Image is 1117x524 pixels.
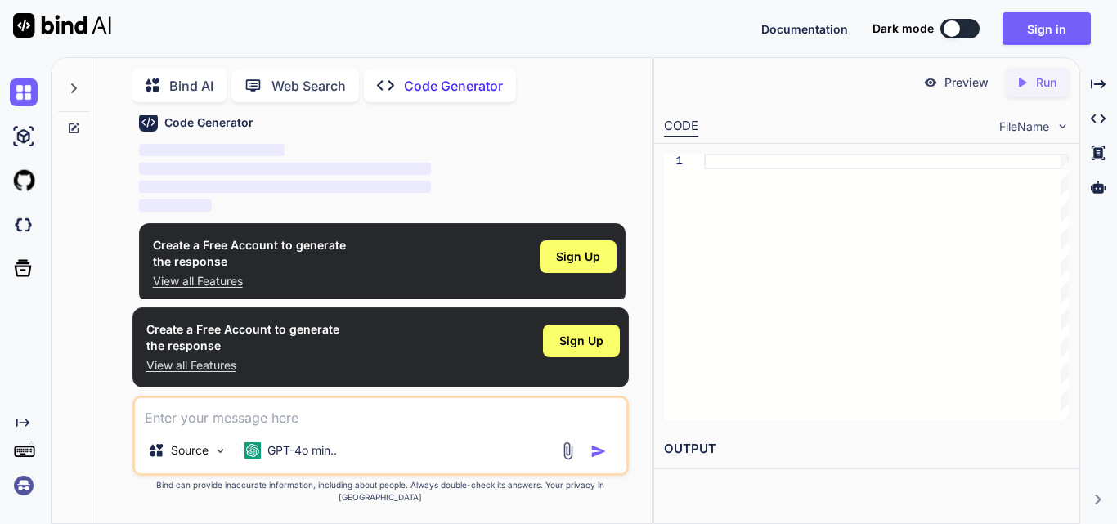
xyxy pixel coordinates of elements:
img: attachment [558,441,577,460]
p: Web Search [271,76,346,96]
img: githubLight [10,167,38,195]
span: Dark mode [873,20,934,37]
img: signin [10,472,38,499]
p: Preview [944,74,989,91]
span: Sign Up [556,249,600,265]
div: 1 [664,154,683,169]
p: Bind AI [169,76,213,96]
img: darkCloudIdeIcon [10,211,38,239]
img: chevron down [1056,119,1070,133]
p: View all Features [153,273,346,289]
button: Documentation [761,20,848,38]
p: Run [1036,74,1056,91]
img: Bind AI [13,13,111,38]
img: chat [10,78,38,106]
img: preview [923,75,938,90]
img: ai-studio [10,123,38,150]
p: Code Generator [404,76,503,96]
p: Source [171,442,209,459]
div: CODE [664,117,698,137]
span: Sign Up [559,333,603,349]
h1: Create a Free Account to generate the response [153,237,346,270]
span: ‌ [139,199,212,212]
h1: Create a Free Account to generate the response [146,321,339,354]
span: ‌ [139,144,285,156]
img: Pick Models [213,444,227,458]
img: GPT-4o mini [244,442,261,459]
button: Sign in [1003,12,1091,45]
span: ‌ [139,181,431,193]
p: View all Features [146,357,339,374]
span: Documentation [761,22,848,36]
span: ‌ [139,163,431,175]
p: GPT-4o min.. [267,442,337,459]
span: FileName [999,119,1049,135]
img: icon [590,443,607,459]
h2: OUTPUT [654,430,1079,468]
h6: Code Generator [164,114,253,131]
p: Bind can provide inaccurate information, including about people. Always double-check its answers.... [132,479,629,504]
